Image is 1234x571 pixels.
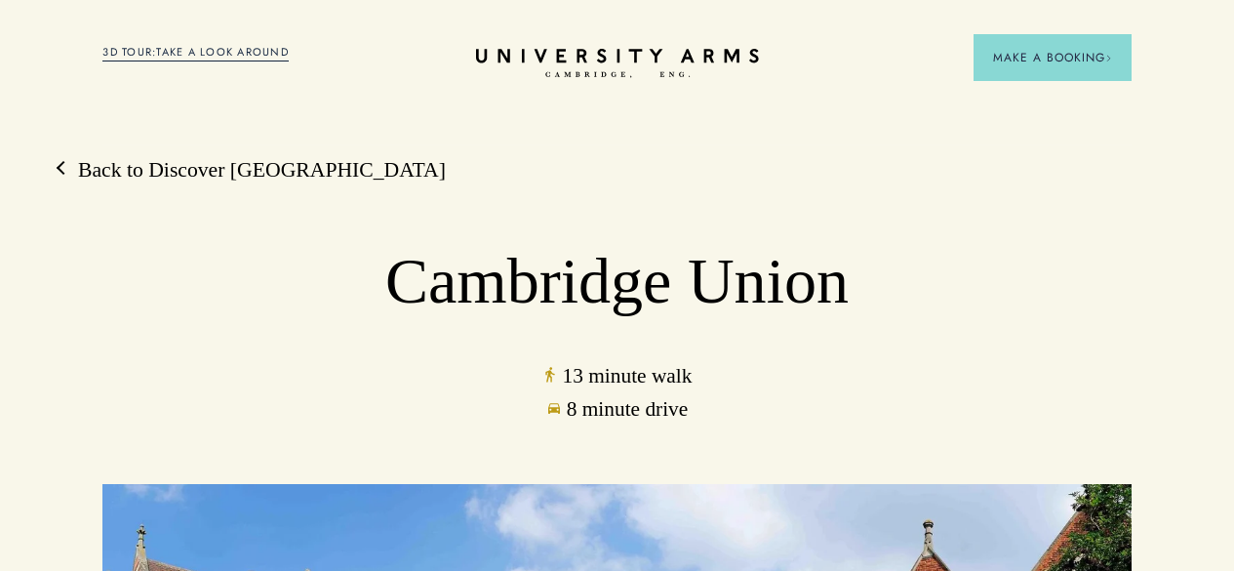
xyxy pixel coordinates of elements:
img: Arrow icon [1105,55,1112,61]
p: 8 minute drive [206,392,1028,426]
a: Back to Discover [GEOGRAPHIC_DATA] [59,156,446,184]
button: Make a BookingArrow icon [974,34,1132,81]
a: Home [476,49,759,79]
a: 3D TOUR:TAKE A LOOK AROUND [102,44,289,61]
h1: Cambridge Union [206,243,1028,320]
p: 13 minute walk [206,359,1028,392]
span: Make a Booking [993,49,1112,66]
